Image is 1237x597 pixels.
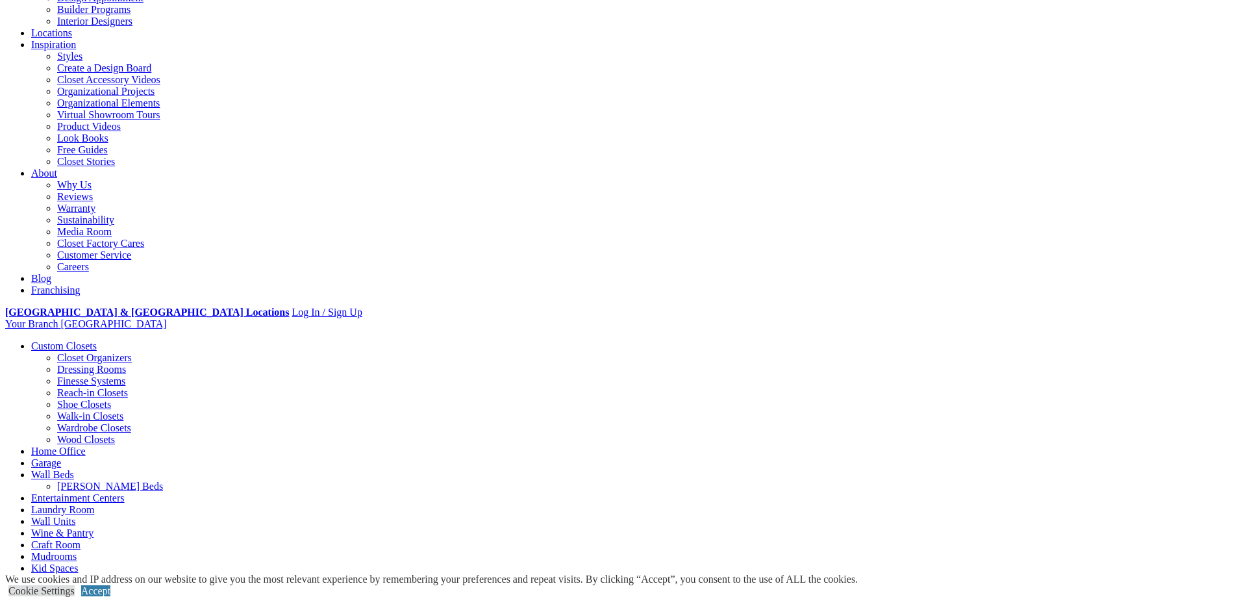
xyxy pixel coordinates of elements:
[57,121,121,132] a: Product Videos
[31,39,76,50] a: Inspiration
[31,551,77,562] a: Mudrooms
[57,86,155,97] a: Organizational Projects
[31,340,97,351] a: Custom Closets
[57,364,126,375] a: Dressing Rooms
[5,307,289,318] a: [GEOGRAPHIC_DATA] & [GEOGRAPHIC_DATA] Locations
[57,109,160,120] a: Virtual Showroom Tours
[57,16,132,27] a: Interior Designers
[57,387,128,398] a: Reach-in Closets
[31,527,94,539] a: Wine & Pantry
[5,318,58,329] span: Your Branch
[31,27,72,38] a: Locations
[57,62,151,73] a: Create a Design Board
[31,492,125,503] a: Entertainment Centers
[57,375,125,387] a: Finesse Systems
[31,539,81,550] a: Craft Room
[57,144,108,155] a: Free Guides
[292,307,362,318] a: Log In / Sign Up
[31,168,57,179] a: About
[31,446,86,457] a: Home Office
[57,179,92,190] a: Why Us
[57,133,108,144] a: Look Books
[60,318,166,329] span: [GEOGRAPHIC_DATA]
[31,457,61,468] a: Garage
[57,261,89,272] a: Careers
[57,74,160,85] a: Closet Accessory Videos
[57,411,123,422] a: Walk-in Closets
[31,273,51,284] a: Blog
[31,516,75,527] a: Wall Units
[57,249,131,260] a: Customer Service
[57,4,131,15] a: Builder Programs
[5,318,167,329] a: Your Branch [GEOGRAPHIC_DATA]
[57,399,111,410] a: Shoe Closets
[57,214,114,225] a: Sustainability
[31,285,81,296] a: Franchising
[57,422,131,433] a: Wardrobe Closets
[57,434,115,445] a: Wood Closets
[57,97,160,108] a: Organizational Elements
[57,156,115,167] a: Closet Stories
[57,51,82,62] a: Styles
[31,563,78,574] a: Kid Spaces
[57,226,112,237] a: Media Room
[8,585,75,596] a: Cookie Settings
[57,481,163,492] a: [PERSON_NAME] Beds
[81,585,110,596] a: Accept
[5,574,858,585] div: We use cookies and IP address on our website to give you the most relevant experience by remember...
[57,238,144,249] a: Closet Factory Cares
[57,203,95,214] a: Warranty
[57,191,93,202] a: Reviews
[57,352,132,363] a: Closet Organizers
[31,469,74,480] a: Wall Beds
[31,504,94,515] a: Laundry Room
